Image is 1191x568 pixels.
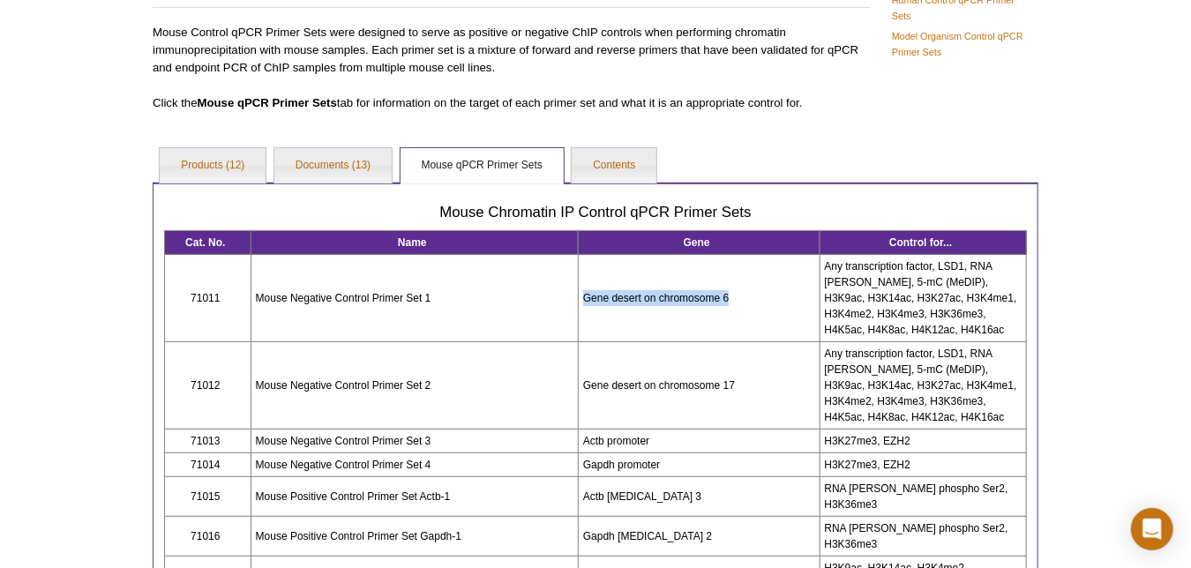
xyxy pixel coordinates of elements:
[578,430,820,453] td: Actb promoter
[572,148,656,183] a: Contents
[160,148,266,183] a: Products (12)
[1131,508,1173,550] div: Open Intercom Messenger
[251,255,578,342] td: Mouse Negative Control Primer Set 1
[889,236,952,249] strong: Control for...
[251,517,578,557] td: Mouse Positive Control Primer Set Gapdh-1
[578,477,820,517] td: Actb [MEDICAL_DATA] 3
[165,255,251,342] td: 71011
[164,198,1027,221] h3: Mouse Chromatin IP Control qPCR Primer Sets
[251,453,578,477] td: Mouse Negative Control Primer Set 4
[684,236,710,249] strong: Gene
[153,94,871,112] p: Click the tab for information on the target of each primer set and what it is an appropriate cont...
[820,255,1027,342] td: Any transcription factor, LSD1, RNA [PERSON_NAME], 5-mC (MeDIP), H3K9ac, H3K14ac, H3K27ac, H3K4me...
[401,148,564,183] a: Mouse qPCR Primer Sets
[578,342,820,430] td: Gene desert on chromosome 17
[165,430,251,453] td: 71013
[892,28,1035,60] a: Model Organism Control qPCR Primer Sets
[578,453,820,477] td: Gapdh promoter
[820,342,1027,430] td: Any transcription factor, LSD1, RNA [PERSON_NAME], 5-mC (MeDIP), H3K9ac, H3K14ac, H3K27ac, H3K4me...
[820,517,1027,557] td: RNA [PERSON_NAME] phospho Ser2, H3K36me3
[578,517,820,557] td: Gapdh [MEDICAL_DATA] 2
[251,430,578,453] td: Mouse Negative Control Primer Set 3
[185,236,225,249] strong: Cat. No.
[165,342,251,430] td: 71012
[820,477,1027,517] td: RNA [PERSON_NAME] phospho Ser2, H3K36me3
[165,477,251,517] td: 71015
[820,430,1027,453] td: H3K27me3, EZH2
[578,255,820,342] td: Gene desert on chromosome 6
[198,96,337,109] b: Mouse qPCR Primer Sets
[165,453,251,477] td: 71014
[820,453,1027,477] td: H3K27me3, EZH2
[153,19,871,77] p: Mouse Control qPCR Primer Sets were designed to serve as positive or negative ChIP controls when ...
[274,148,392,183] a: Documents (13)
[165,517,251,557] td: 71016
[251,342,578,430] td: Mouse Negative Control Primer Set 2
[251,477,578,517] td: Mouse Positive Control Primer Set Actb-1
[398,236,427,249] strong: Name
